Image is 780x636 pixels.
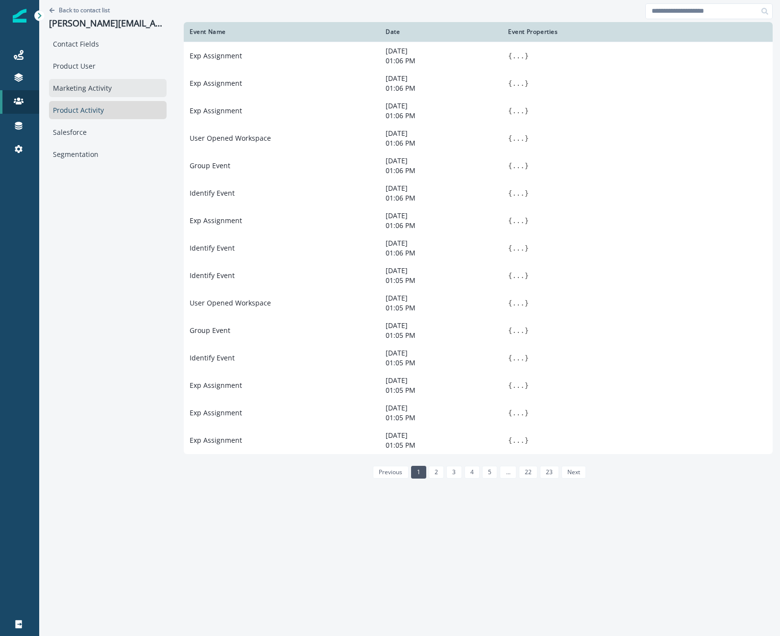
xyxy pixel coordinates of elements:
[184,97,380,125] td: Exp Assignment
[386,138,496,148] p: 01:06 PM
[386,238,496,248] p: [DATE]
[184,262,380,289] td: Identify Event
[49,145,167,163] div: Segmentation
[525,79,529,87] span: }
[512,381,524,390] button: ...
[184,70,380,97] td: Exp Assignment
[184,427,380,454] td: Exp Assignment
[386,101,496,111] p: [DATE]
[512,435,524,445] button: ...
[525,382,529,389] span: }
[184,42,380,70] td: Exp Assignment
[512,51,524,61] button: ...
[525,299,529,307] span: }
[386,193,496,203] p: 01:06 PM
[386,440,496,450] p: 01:05 PM
[525,107,529,115] span: }
[508,244,512,252] span: {
[370,466,586,479] ul: Pagination
[386,46,496,56] p: [DATE]
[512,408,524,418] button: ...
[49,35,167,53] div: Contact Fields
[508,107,512,115] span: {
[512,78,524,88] button: ...
[512,216,524,226] button: ...
[512,271,524,280] button: ...
[508,272,512,280] span: {
[512,161,524,171] button: ...
[508,162,512,170] span: {
[512,298,524,308] button: ...
[386,358,496,368] p: 01:05 PM
[429,466,444,479] a: Page 2
[386,28,496,36] div: Date
[525,244,529,252] span: }
[49,18,167,29] p: [PERSON_NAME][EMAIL_ADDRESS][DOMAIN_NAME]
[184,317,380,344] td: Group Event
[482,466,497,479] a: Page 5
[540,466,559,479] a: Page 23
[184,399,380,427] td: Exp Assignment
[525,354,529,362] span: }
[184,152,380,179] td: Group Event
[411,466,426,479] a: Page 1 is your current page
[49,79,167,97] div: Marketing Activity
[508,134,512,142] span: {
[525,272,529,280] span: }
[386,431,496,440] p: [DATE]
[386,276,496,285] p: 01:05 PM
[386,303,496,313] p: 01:05 PM
[184,207,380,234] td: Exp Assignment
[386,413,496,423] p: 01:05 PM
[525,134,529,142] span: }
[512,106,524,116] button: ...
[386,83,496,93] p: 01:06 PM
[59,6,110,14] p: Back to contact list
[184,234,380,262] td: Identify Event
[508,299,512,307] span: {
[525,162,529,170] span: }
[386,248,496,258] p: 01:06 PM
[508,52,512,60] span: {
[386,56,496,66] p: 01:06 PM
[184,372,380,399] td: Exp Assignment
[508,382,512,389] span: {
[508,409,512,417] span: {
[184,125,380,152] td: User Opened Workspace
[500,466,516,479] a: Jump forward
[49,101,167,119] div: Product Activity
[512,133,524,143] button: ...
[508,79,512,87] span: {
[386,293,496,303] p: [DATE]
[512,243,524,253] button: ...
[386,166,496,176] p: 01:06 PM
[508,436,512,444] span: {
[508,327,512,334] span: {
[508,28,767,36] div: Event Properties
[508,354,512,362] span: {
[512,188,524,198] button: ...
[386,156,496,166] p: [DATE]
[561,466,586,479] a: Next page
[49,57,167,75] div: Product User
[184,344,380,372] td: Identify Event
[386,211,496,221] p: [DATE]
[386,321,496,331] p: [DATE]
[525,327,529,334] span: }
[190,28,374,36] div: Event Name
[525,189,529,197] span: }
[386,266,496,276] p: [DATE]
[386,111,496,121] p: 01:06 PM
[386,348,496,358] p: [DATE]
[386,221,496,230] p: 01:06 PM
[512,326,524,335] button: ...
[13,9,26,23] img: Inflection
[519,466,537,479] a: Page 22
[525,217,529,225] span: }
[49,6,110,14] button: Go back
[525,436,529,444] span: }
[386,128,496,138] p: [DATE]
[508,189,512,197] span: {
[525,409,529,417] span: }
[184,179,380,207] td: Identify Event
